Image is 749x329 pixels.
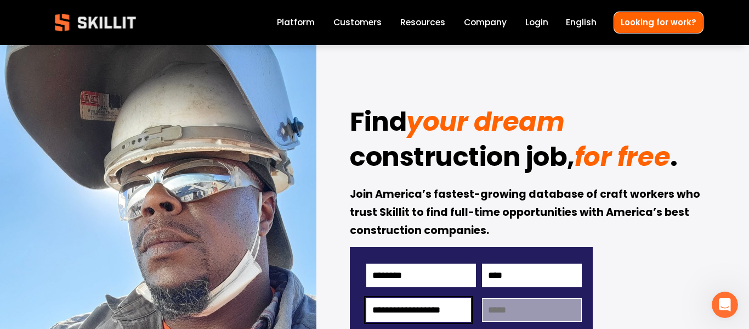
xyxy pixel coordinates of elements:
a: Looking for work? [614,12,703,33]
div: language picker [566,15,597,30]
span: English [566,16,597,29]
strong: Join America’s fastest-growing database of craft workers who trust Skillit to find full-time oppo... [350,186,702,240]
em: for free [575,138,670,175]
span: Resources [400,16,445,29]
a: Company [464,15,507,30]
strong: Find [350,102,406,147]
a: Customers [333,15,382,30]
strong: construction job, [350,137,575,182]
iframe: Intercom live chat [712,292,738,318]
a: folder dropdown [400,15,445,30]
em: your dream [406,103,564,140]
a: Login [525,15,548,30]
strong: . [670,137,678,182]
img: Skillit [46,6,145,39]
a: Platform [277,15,315,30]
